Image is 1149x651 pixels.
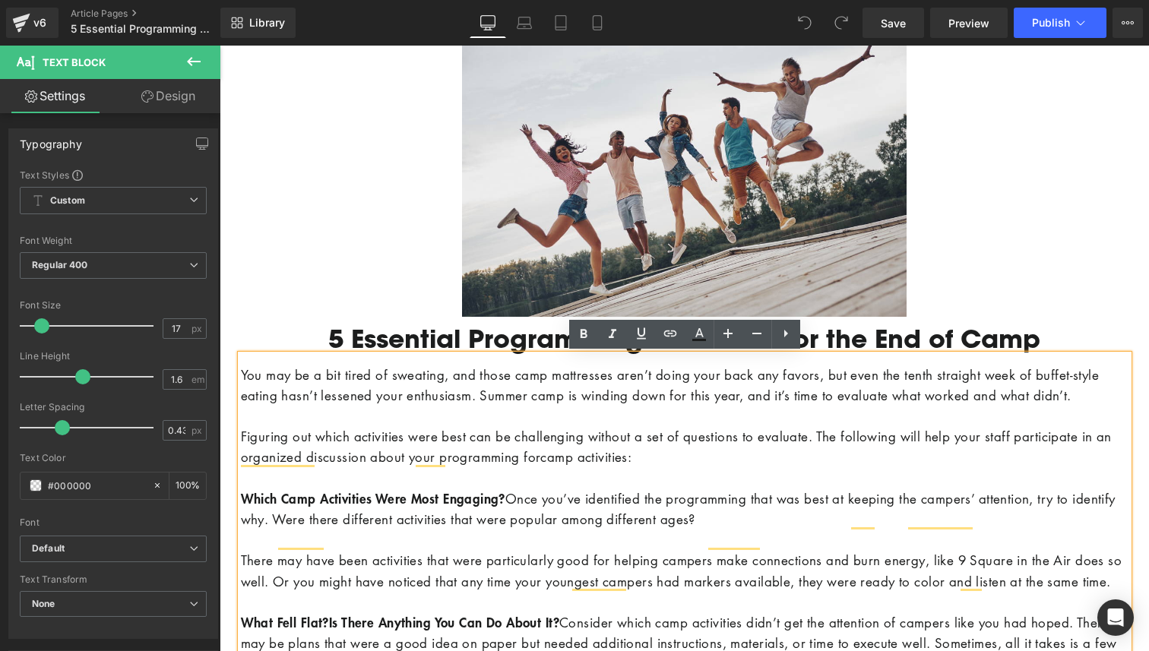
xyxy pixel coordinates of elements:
[21,279,909,309] h1: 5 Essential Programming Questions for the End of Camp
[20,300,207,311] div: Font Size
[169,472,206,499] div: %
[249,16,285,30] span: Library
[790,8,820,38] button: Undo
[1097,599,1134,636] div: Open Intercom Messenger
[48,477,145,494] input: Color
[21,567,909,629] p: Consider which camp activities didn’t get the attention of campers like you had hoped. There may ...
[220,8,296,38] a: New Library
[930,8,1008,38] a: Preview
[543,8,579,38] a: Tablet
[470,8,506,38] a: Desktop
[109,567,340,586] b: Is There Anything You Can Do About It?
[191,324,204,333] span: px
[579,8,616,38] a: Mobile
[20,351,207,362] div: Line Height
[21,279,909,309] div: To enrich screen reader interactions, please activate Accessibility in Grammarly extension settings
[1113,8,1143,38] button: More
[21,506,903,544] span: There may have been activities that were particularly good for helping campers make connections a...
[20,574,207,585] div: Text Transform
[220,46,1149,651] iframe: To enrich screen reader interactions, please activate Accessibility in Grammarly extension settings
[20,402,207,412] div: Letter Spacing
[191,374,204,384] span: em
[20,129,82,150] div: Typography
[6,8,59,38] a: v6
[32,598,55,609] b: None
[21,567,109,586] b: What Fell Flat?
[21,381,909,422] p: Figuring out which activities were best can be challenging without a set of questions to evaluate...
[20,169,207,181] div: Text Styles
[881,15,906,31] span: Save
[506,8,543,38] a: Laptop
[826,8,856,38] button: Redo
[191,425,204,435] span: px
[71,23,217,35] span: 5 Essential Programming Questions for the End of Camp
[948,15,989,31] span: Preview
[113,79,223,113] a: Design
[32,259,88,270] b: Regular 400
[1014,8,1106,38] button: Publish
[21,443,909,484] p: Once you’ve identified the programming that was best at keeping the campers’ attention, try to id...
[21,319,909,360] p: You may be a bit tired of sweating, and those camp mattresses aren’t doing your back any favors, ...
[20,517,207,528] div: Font
[32,542,65,555] i: Default
[50,194,85,207] b: Custom
[20,235,207,246] div: Font Weight
[1032,17,1070,29] span: Publish
[71,8,245,20] a: Article Pages
[43,56,106,68] span: Text Block
[30,13,49,33] div: v6
[20,453,207,463] div: Text Color
[21,444,286,462] b: Which Camp Activities Were Most Engaging?
[321,403,407,420] a: camp activities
